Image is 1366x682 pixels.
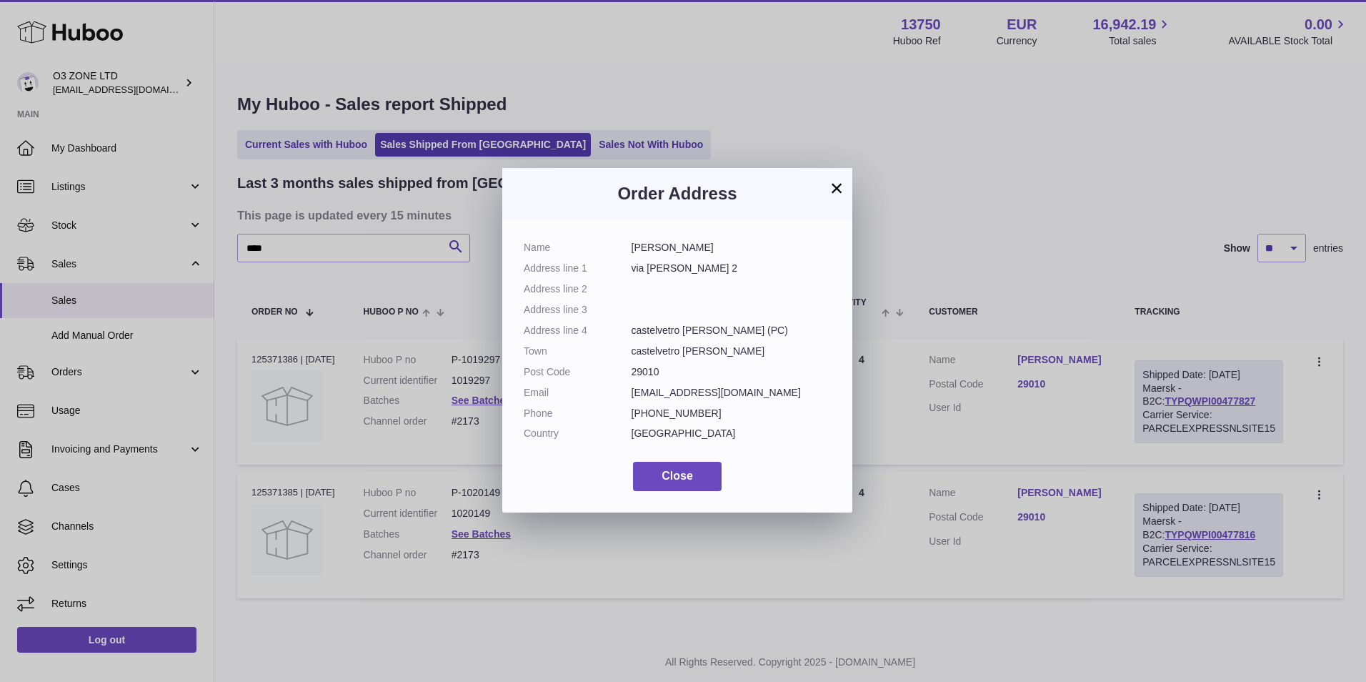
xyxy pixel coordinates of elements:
[524,386,632,400] dt: Email
[828,179,845,197] button: ×
[632,427,832,440] dd: [GEOGRAPHIC_DATA]
[524,282,632,296] dt: Address line 2
[524,182,831,205] h3: Order Address
[632,365,832,379] dd: 29010
[632,241,832,254] dd: [PERSON_NAME]
[524,407,632,420] dt: Phone
[524,345,632,358] dt: Town
[524,303,632,317] dt: Address line 3
[524,427,632,440] dt: Country
[524,324,632,337] dt: Address line 4
[632,324,832,337] dd: castelvetro [PERSON_NAME] (PC)
[632,262,832,275] dd: via [PERSON_NAME] 2
[632,345,832,358] dd: castelvetro [PERSON_NAME]
[524,365,632,379] dt: Post Code
[633,462,722,491] button: Close
[524,262,632,275] dt: Address line 1
[632,386,832,400] dd: [EMAIL_ADDRESS][DOMAIN_NAME]
[524,241,632,254] dt: Name
[632,407,832,420] dd: [PHONE_NUMBER]
[662,470,693,482] span: Close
